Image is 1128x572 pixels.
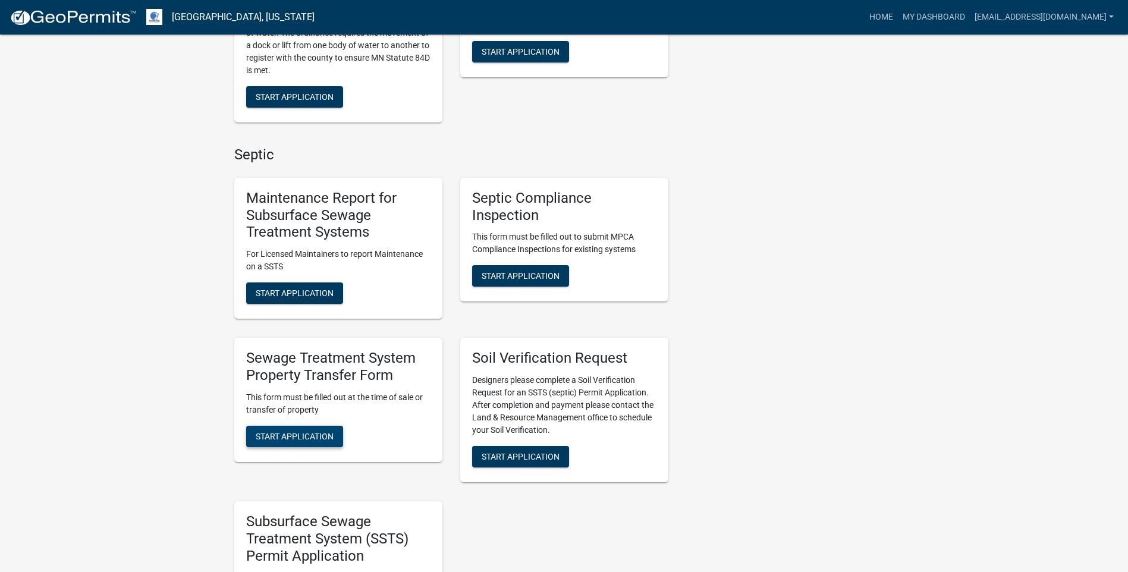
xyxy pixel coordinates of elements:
[246,248,431,273] p: For Licensed Maintainers to report Maintenance on a SSTS
[472,446,569,467] button: Start Application
[482,46,560,56] span: Start Application
[246,391,431,416] p: This form must be filled out at the time of sale or transfer of property
[865,6,898,29] a: Home
[246,282,343,304] button: Start Application
[256,92,334,102] span: Start Application
[472,231,656,256] p: This form must be filled out to submit MPCA Compliance Inspections for existing systems
[898,6,970,29] a: My Dashboard
[246,190,431,241] h5: Maintenance Report for Subsurface Sewage Treatment Systems
[246,86,343,108] button: Start Application
[172,7,315,27] a: [GEOGRAPHIC_DATA], [US_STATE]
[970,6,1118,29] a: [EMAIL_ADDRESS][DOMAIN_NAME]
[472,374,656,436] p: Designers please complete a Soil Verification Request for an SSTS (septic) Permit Application. Af...
[246,513,431,564] h5: Subsurface Sewage Treatment System (SSTS) Permit Application
[246,350,431,384] h5: Sewage Treatment System Property Transfer Form
[234,146,668,164] h4: Septic
[482,271,560,281] span: Start Application
[146,9,162,25] img: Otter Tail County, Minnesota
[246,426,343,447] button: Start Application
[256,431,334,441] span: Start Application
[472,350,656,367] h5: Soil Verification Request
[482,452,560,461] span: Start Application
[472,190,656,224] h5: Septic Compliance Inspection
[256,288,334,298] span: Start Application
[472,265,569,287] button: Start Application
[472,41,569,62] button: Start Application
